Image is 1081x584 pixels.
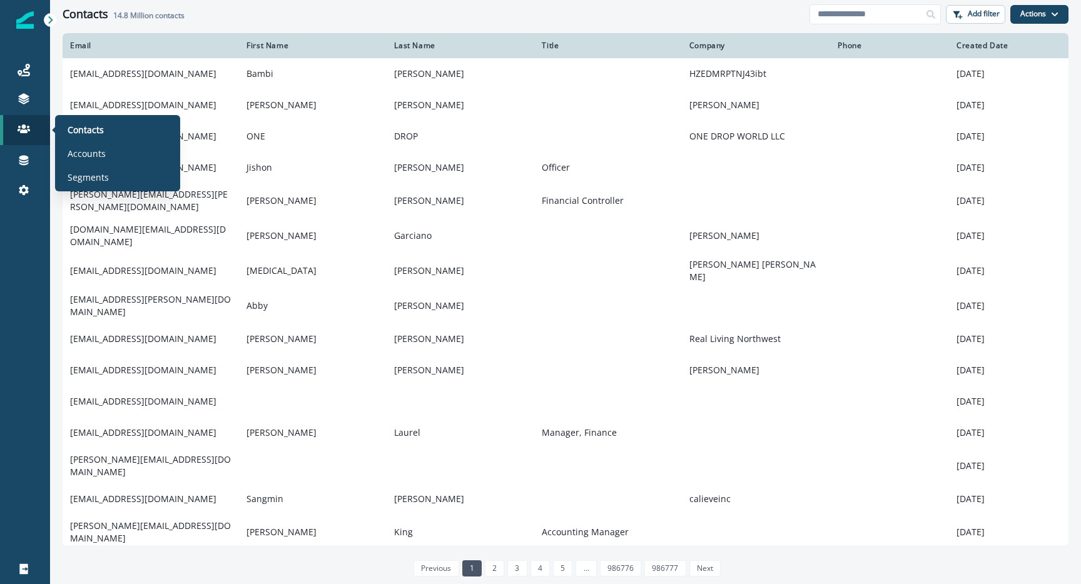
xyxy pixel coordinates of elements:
[387,483,534,515] td: [PERSON_NAME]
[957,194,1061,207] p: [DATE]
[410,560,721,576] ul: Pagination
[63,355,239,386] td: [EMAIL_ADDRESS][DOMAIN_NAME]
[507,560,527,576] a: Page 3
[239,288,387,323] td: Abby
[682,355,831,386] td: [PERSON_NAME]
[63,355,1068,386] a: [EMAIL_ADDRESS][DOMAIN_NAME][PERSON_NAME][PERSON_NAME][PERSON_NAME][DATE]
[63,417,239,448] td: [EMAIL_ADDRESS][DOMAIN_NAME]
[957,395,1061,408] p: [DATE]
[239,253,387,288] td: [MEDICAL_DATA]
[957,41,1061,51] div: Created Date
[387,58,534,89] td: [PERSON_NAME]
[63,448,1068,483] a: [PERSON_NAME][EMAIL_ADDRESS][DOMAIN_NAME][DATE]
[394,41,527,51] div: Last Name
[542,194,674,207] p: Financial Controller
[387,417,534,448] td: Laurel
[387,253,534,288] td: [PERSON_NAME]
[239,218,387,253] td: [PERSON_NAME]
[542,41,674,51] div: Title
[957,364,1061,376] p: [DATE]
[957,68,1061,80] p: [DATE]
[63,483,239,515] td: [EMAIL_ADDRESS][DOMAIN_NAME]
[63,323,239,355] td: [EMAIL_ADDRESS][DOMAIN_NAME]
[63,253,239,288] td: [EMAIL_ADDRESS][DOMAIN_NAME]
[387,183,534,218] td: [PERSON_NAME]
[63,386,239,417] td: [EMAIL_ADDRESS][DOMAIN_NAME]
[246,41,379,51] div: First Name
[63,89,1068,121] a: [EMAIL_ADDRESS][DOMAIN_NAME][PERSON_NAME][PERSON_NAME][PERSON_NAME][DATE]
[239,483,387,515] td: Sangmin
[600,560,641,576] a: Page 986776
[68,171,109,184] p: Segments
[239,121,387,152] td: ONE
[542,161,674,174] p: Officer
[946,5,1005,24] button: Add filter
[63,515,239,550] td: [PERSON_NAME][EMAIL_ADDRESS][DOMAIN_NAME]
[60,144,175,163] a: Accounts
[113,11,185,20] h2: contacts
[542,426,674,439] p: Manager, Finance
[63,183,1068,218] a: [PERSON_NAME][EMAIL_ADDRESS][PERSON_NAME][DOMAIN_NAME][PERSON_NAME][PERSON_NAME]Financial Control...
[1010,5,1068,24] button: Actions
[957,493,1061,505] p: [DATE]
[682,89,831,121] td: [PERSON_NAME]
[239,417,387,448] td: [PERSON_NAME]
[63,386,1068,417] a: [EMAIL_ADDRESS][DOMAIN_NAME][DATE]
[957,264,1061,277] p: [DATE]
[462,560,482,576] a: Page 1 is your current page
[387,121,534,152] td: DROP
[63,183,239,218] td: [PERSON_NAME][EMAIL_ADDRESS][PERSON_NAME][DOMAIN_NAME]
[387,355,534,386] td: [PERSON_NAME]
[63,58,1068,89] a: [EMAIL_ADDRESS][DOMAIN_NAME]Bambi[PERSON_NAME]HZEDMRPTNJ43ibt[DATE]
[576,560,596,576] a: Jump forward
[60,120,175,139] a: Contacts
[239,183,387,218] td: [PERSON_NAME]
[957,333,1061,345] p: [DATE]
[553,560,572,576] a: Page 5
[60,168,175,186] a: Segments
[63,58,239,89] td: [EMAIL_ADDRESS][DOMAIN_NAME]
[63,218,239,253] td: [DOMAIN_NAME][EMAIL_ADDRESS][DOMAIN_NAME]
[387,152,534,183] td: [PERSON_NAME]
[63,323,1068,355] a: [EMAIL_ADDRESS][DOMAIN_NAME][PERSON_NAME][PERSON_NAME]Real Living Northwest[DATE]
[957,300,1061,312] p: [DATE]
[957,130,1061,143] p: [DATE]
[682,58,831,89] td: HZEDMRPTNJ43ibt
[63,288,1068,323] a: [EMAIL_ADDRESS][PERSON_NAME][DOMAIN_NAME]Abby[PERSON_NAME][DATE]
[239,58,387,89] td: Bambi
[387,288,534,323] td: [PERSON_NAME]
[957,99,1061,111] p: [DATE]
[689,560,721,576] a: Next page
[63,417,1068,448] a: [EMAIL_ADDRESS][DOMAIN_NAME][PERSON_NAME]LaurelManager, Finance[DATE]
[16,11,34,29] img: Inflection
[387,218,534,253] td: Garciano
[63,8,108,21] h1: Contacts
[957,460,1061,472] p: [DATE]
[485,560,504,576] a: Page 2
[387,89,534,121] td: [PERSON_NAME]
[838,41,941,51] div: Phone
[113,10,153,21] span: 14.8 Million
[239,515,387,550] td: [PERSON_NAME]
[63,515,1068,550] a: [PERSON_NAME][EMAIL_ADDRESS][DOMAIN_NAME][PERSON_NAME]KingAccounting Manager[DATE]
[682,483,831,515] td: calieveinc
[682,218,831,253] td: [PERSON_NAME]
[968,9,1000,18] p: Add filter
[63,483,1068,515] a: [EMAIL_ADDRESS][DOMAIN_NAME]Sangmin[PERSON_NAME]calieveinc[DATE]
[530,560,550,576] a: Page 4
[68,147,106,160] p: Accounts
[689,41,823,51] div: Company
[644,560,686,576] a: Page 986777
[63,253,1068,288] a: [EMAIL_ADDRESS][DOMAIN_NAME][MEDICAL_DATA][PERSON_NAME][PERSON_NAME] [PERSON_NAME][DATE]
[682,253,831,288] td: [PERSON_NAME] [PERSON_NAME]
[63,89,239,121] td: [EMAIL_ADDRESS][DOMAIN_NAME]
[63,218,1068,253] a: [DOMAIN_NAME][EMAIL_ADDRESS][DOMAIN_NAME][PERSON_NAME]Garciano[PERSON_NAME][DATE]
[63,152,1068,183] a: [EMAIL_ADDRESS][DOMAIN_NAME]Jishon[PERSON_NAME]Officer[DATE]
[957,426,1061,439] p: [DATE]
[682,121,831,152] td: ONE DROP WORLD LLC
[387,515,534,550] td: King
[68,123,104,136] p: Contacts
[239,323,387,355] td: [PERSON_NAME]
[542,526,674,538] p: Accounting Manager
[70,41,231,51] div: Email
